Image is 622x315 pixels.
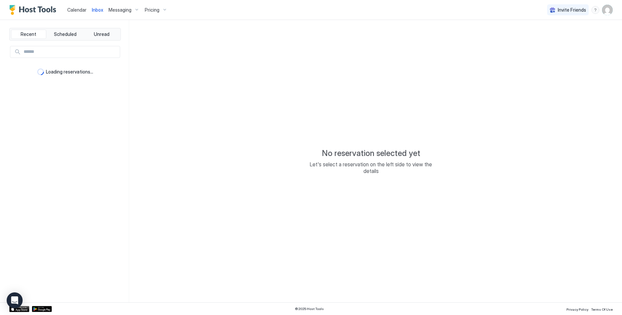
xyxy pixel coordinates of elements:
[37,69,44,75] div: loading
[67,6,87,13] a: Calendar
[558,7,586,13] span: Invite Friends
[322,148,420,158] span: No reservation selected yet
[295,307,324,311] span: © 2025 Host Tools
[32,306,52,312] a: Google Play Store
[84,30,119,39] button: Unread
[46,69,93,75] span: Loading reservations...
[9,306,29,312] a: App Store
[92,6,103,13] a: Inbox
[591,307,613,311] span: Terms Of Use
[48,30,83,39] button: Scheduled
[21,31,36,37] span: Recent
[305,161,438,174] span: Let's select a reservation on the left side to view the details
[145,7,159,13] span: Pricing
[591,305,613,312] a: Terms Of Use
[92,7,103,13] span: Inbox
[108,7,131,13] span: Messaging
[602,5,613,15] div: User profile
[11,30,46,39] button: Recent
[7,292,23,308] div: Open Intercom Messenger
[566,307,588,311] span: Privacy Policy
[54,31,77,37] span: Scheduled
[9,5,59,15] a: Host Tools Logo
[591,6,599,14] div: menu
[67,7,87,13] span: Calendar
[566,305,588,312] a: Privacy Policy
[21,46,120,58] input: Input Field
[9,28,121,41] div: tab-group
[94,31,109,37] span: Unread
